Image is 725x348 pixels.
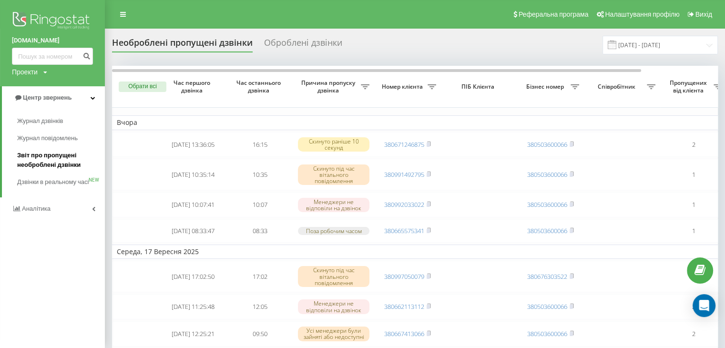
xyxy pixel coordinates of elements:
button: Обрати всі [119,82,166,92]
span: Вихід [695,10,712,18]
a: 380503600066 [527,200,567,209]
span: Номер клієнта [379,83,428,91]
a: Журнал дзвінків [17,113,105,130]
td: 17:02 [226,261,293,292]
a: 380991492795 [384,170,424,179]
a: Журнал повідомлень [17,130,105,147]
td: 12:05 [226,294,293,319]
div: Оброблені дзвінки [264,38,342,52]
a: Дзвінки в реальному часіNEW [17,174,105,191]
td: [DATE] 13:36:05 [160,132,226,157]
div: Скинуто під час вітального повідомлення [298,164,369,185]
a: 380665575341 [384,226,424,235]
td: 09:50 [226,321,293,347]
span: Пропущених від клієнта [665,79,714,94]
td: [DATE] 10:35:14 [160,159,226,190]
a: 380503600066 [527,170,567,179]
a: 380503600066 [527,329,567,338]
a: 380671246875 [384,140,424,149]
a: [DOMAIN_NAME] [12,36,93,45]
td: 16:15 [226,132,293,157]
a: 380662113112 [384,302,424,311]
div: Менеджери не відповіли на дзвінок [298,299,369,314]
span: Дзвінки в реальному часі [17,177,89,187]
span: Журнал повідомлень [17,133,78,143]
td: [DATE] 08:33:47 [160,219,226,243]
span: Аналiтика [22,205,51,212]
span: Час першого дзвінка [167,79,219,94]
div: Open Intercom Messenger [693,294,715,317]
td: 10:07 [226,192,293,217]
div: Проекти [12,67,38,77]
td: 10:35 [226,159,293,190]
a: 380676303522 [527,272,567,281]
a: 380503600066 [527,226,567,235]
a: Центр звернень [2,86,105,109]
a: 380503600066 [527,140,567,149]
span: Журнал дзвінків [17,116,63,126]
span: Налаштування профілю [605,10,679,18]
span: ПІБ Клієнта [449,83,509,91]
div: Необроблені пропущені дзвінки [112,38,253,52]
div: Усі менеджери були зайняті або недоступні [298,327,369,341]
a: 380992033022 [384,200,424,209]
td: [DATE] 12:25:21 [160,321,226,347]
input: Пошук за номером [12,48,93,65]
div: Менеджери не відповіли на дзвінок [298,198,369,212]
span: Звіт про пропущені необроблені дзвінки [17,151,100,170]
span: Бізнес номер [522,83,571,91]
td: [DATE] 17:02:50 [160,261,226,292]
img: Ringostat logo [12,10,93,33]
a: Звіт про пропущені необроблені дзвінки [17,147,105,174]
span: Реферальна програма [519,10,589,18]
span: Співробітник [589,83,647,91]
div: Поза робочим часом [298,227,369,235]
td: [DATE] 10:07:41 [160,192,226,217]
span: Час останнього дзвінка [234,79,286,94]
td: [DATE] 11:25:48 [160,294,226,319]
a: 380503600066 [527,302,567,311]
span: Причина пропуску дзвінка [298,79,361,94]
div: Скинуто раніше 10 секунд [298,137,369,152]
span: Центр звернень [23,94,71,101]
a: 380997050079 [384,272,424,281]
div: Скинуто під час вітального повідомлення [298,266,369,287]
td: 08:33 [226,219,293,243]
a: 380667413066 [384,329,424,338]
